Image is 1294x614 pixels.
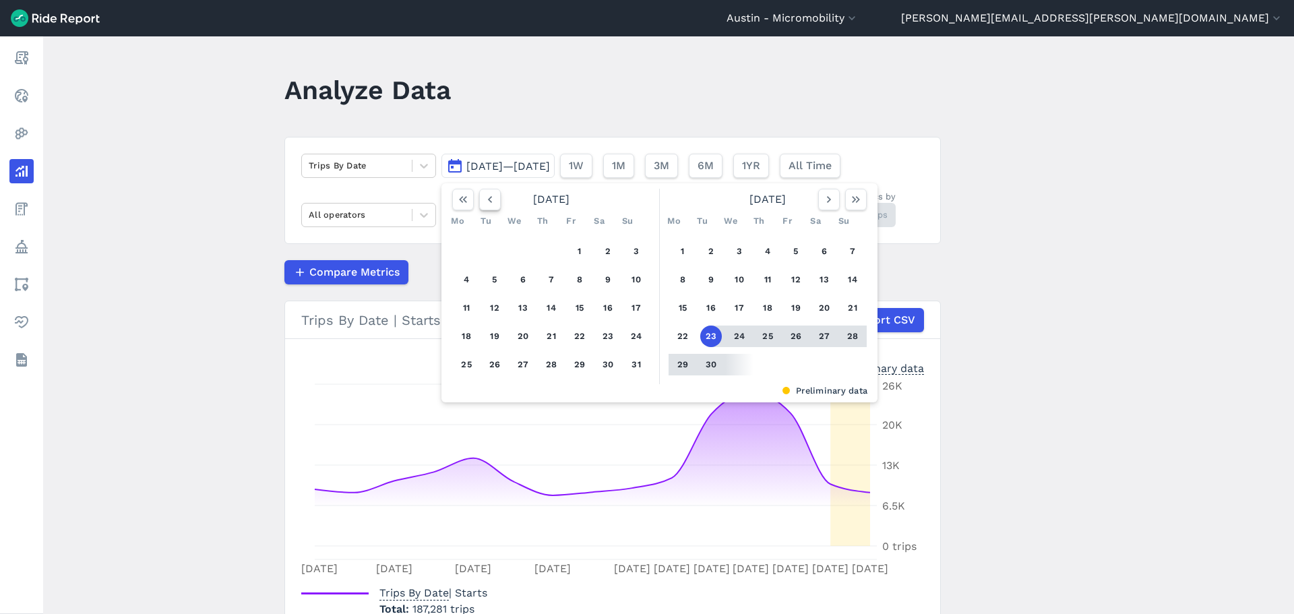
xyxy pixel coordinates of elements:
tspan: [DATE] [614,562,650,575]
button: 6 [813,241,835,262]
button: 20 [512,326,534,347]
span: [DATE]—[DATE] [466,160,550,173]
span: All Time [789,158,832,174]
button: 12 [484,297,505,319]
tspan: 26K [882,379,902,392]
button: 28 [842,326,863,347]
button: 10 [625,269,647,290]
button: 4 [757,241,778,262]
button: 26 [484,354,505,375]
button: 23 [700,326,722,347]
span: 3M [654,158,669,174]
button: 3 [729,241,750,262]
button: 27 [813,326,835,347]
button: 25 [456,354,477,375]
button: 29 [672,354,694,375]
tspan: 13K [882,459,900,472]
button: 13 [813,269,835,290]
div: Th [532,210,553,232]
button: 9 [700,269,722,290]
button: 1M [603,154,634,178]
button: 15 [569,297,590,319]
span: 6M [698,158,714,174]
button: 1W [560,154,592,178]
button: 6 [512,269,534,290]
button: 18 [757,297,778,319]
span: 1YR [742,158,760,174]
span: | Starts [379,586,487,599]
tspan: 0 trips [882,540,917,553]
div: Su [833,210,855,232]
button: 6M [689,154,722,178]
button: [DATE]—[DATE] [441,154,555,178]
a: Health [9,310,34,334]
button: 31 [625,354,647,375]
button: 16 [597,297,619,319]
div: Mo [447,210,468,232]
button: 1 [569,241,590,262]
h1: Analyze Data [284,71,451,109]
div: Preliminary data [452,384,867,397]
tspan: [DATE] [733,562,769,575]
div: Fr [776,210,798,232]
div: Fr [560,210,582,232]
button: 2 [597,241,619,262]
tspan: [DATE] [772,562,809,575]
button: 22 [569,326,590,347]
button: 13 [512,297,534,319]
span: Compare Metrics [309,264,400,280]
button: 25 [757,326,778,347]
button: 19 [484,326,505,347]
tspan: 6.5K [882,499,905,512]
button: 30 [597,354,619,375]
button: Austin - Micromobility [727,10,859,26]
button: 7 [541,269,562,290]
a: Analyze [9,159,34,183]
button: 19 [785,297,807,319]
div: Su [617,210,638,232]
a: Fees [9,197,34,221]
button: 4 [456,269,477,290]
div: Preliminary data [838,361,924,375]
a: Heatmaps [9,121,34,146]
button: 24 [729,326,750,347]
button: 8 [672,269,694,290]
button: 9 [597,269,619,290]
button: [PERSON_NAME][EMAIL_ADDRESS][PERSON_NAME][DOMAIN_NAME] [901,10,1283,26]
a: Datasets [9,348,34,372]
button: 5 [484,269,505,290]
button: 30 [700,354,722,375]
button: 7 [842,241,863,262]
button: 16 [700,297,722,319]
a: Report [9,46,34,70]
tspan: [DATE] [301,562,338,575]
button: 11 [456,297,477,319]
a: Policy [9,235,34,259]
div: Tu [691,210,713,232]
button: 1YR [733,154,769,178]
button: 28 [541,354,562,375]
div: We [720,210,741,232]
tspan: [DATE] [694,562,730,575]
button: 21 [842,297,863,319]
button: 10 [729,269,750,290]
button: 27 [512,354,534,375]
button: 1 [672,241,694,262]
tspan: [DATE] [376,562,412,575]
button: 8 [569,269,590,290]
tspan: [DATE] [455,562,491,575]
button: 18 [456,326,477,347]
span: Export CSV [855,312,915,328]
button: 5 [785,241,807,262]
tspan: [DATE] [812,562,849,575]
button: 26 [785,326,807,347]
div: [DATE] [663,189,872,210]
button: 22 [672,326,694,347]
a: Areas [9,272,34,297]
div: Sa [588,210,610,232]
span: 1M [612,158,625,174]
button: 14 [842,269,863,290]
button: 17 [625,297,647,319]
button: 21 [541,326,562,347]
button: 15 [672,297,694,319]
